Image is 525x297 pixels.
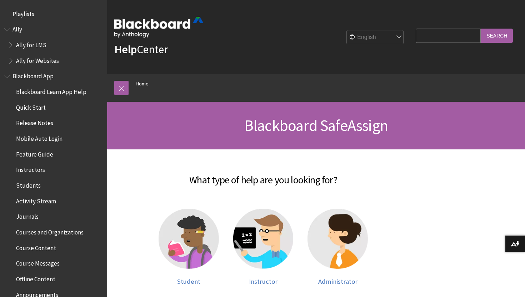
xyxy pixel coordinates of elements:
[114,17,204,38] img: Blackboard by Anthology
[16,102,46,111] span: Quick Start
[347,30,404,45] select: Site Language Selector
[114,164,412,187] h2: What type of help are you looking for?
[136,79,149,88] a: Home
[16,273,55,283] span: Offline Content
[4,24,103,67] nav: Book outline for Anthology Ally Help
[233,209,294,286] a: Instructor help Instructor
[16,55,59,64] span: Ally for Websites
[177,277,200,286] span: Student
[307,209,368,269] img: Administrator help
[249,277,277,286] span: Instructor
[12,70,54,80] span: Blackboard App
[16,148,53,158] span: Feature Guide
[16,133,62,142] span: Mobile Auto Login
[16,258,60,267] span: Course Messages
[114,42,168,56] a: HelpCenter
[307,209,368,286] a: Administrator help Administrator
[244,115,388,135] span: Blackboard SafeAssign
[159,209,219,269] img: Student help
[16,226,84,236] span: Courses and Organizations
[233,209,294,269] img: Instructor help
[16,242,56,252] span: Course Content
[12,8,34,18] span: Playlists
[16,179,41,189] span: Students
[318,277,357,286] span: Administrator
[4,8,103,20] nav: Book outline for Playlists
[16,86,86,95] span: Blackboard Learn App Help
[481,29,513,43] input: Search
[114,42,137,56] strong: Help
[16,39,46,49] span: Ally for LMS
[12,24,22,33] span: Ally
[16,117,53,127] span: Release Notes
[16,195,56,205] span: Activity Stream
[16,211,39,221] span: Journals
[159,209,219,286] a: Student help Student
[16,164,45,174] span: Instructors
